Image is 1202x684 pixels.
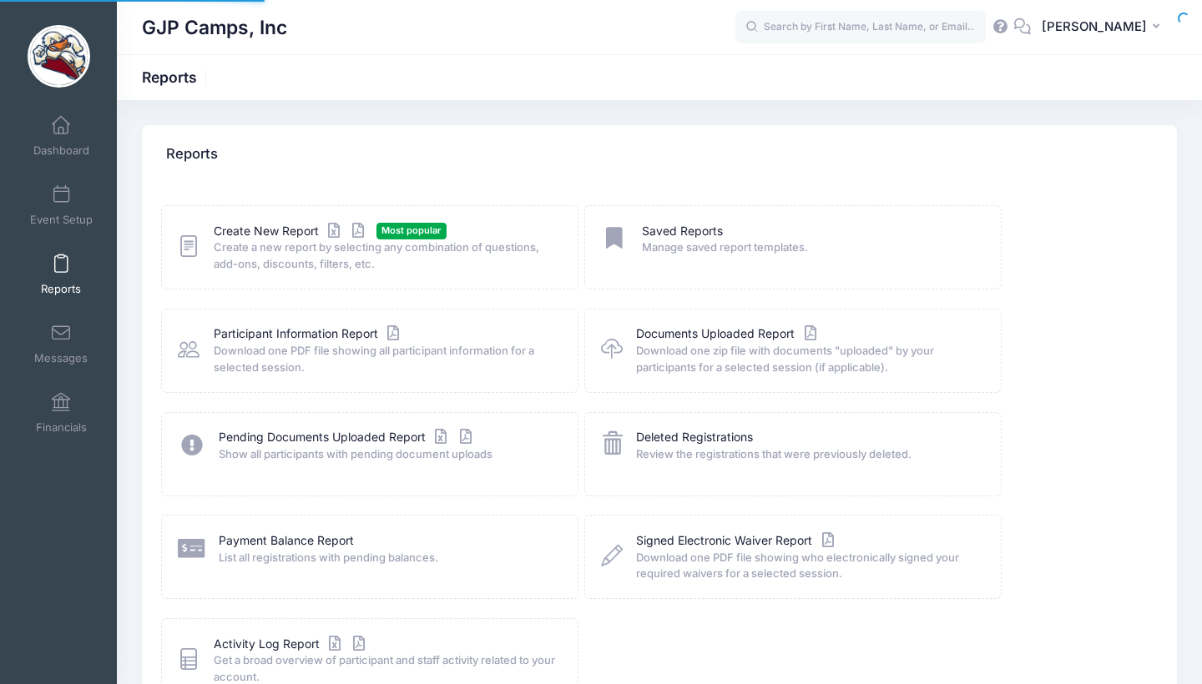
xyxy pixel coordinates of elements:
[636,343,979,375] span: Download one zip file with documents "uploaded" by your participants for a selected session (if a...
[28,25,90,88] img: GJP Camps, Inc
[22,245,101,304] a: Reports
[142,68,211,86] h1: Reports
[1042,18,1147,36] span: [PERSON_NAME]
[214,636,370,653] a: Activity Log Report
[642,239,979,256] span: Manage saved report templates.
[214,239,557,272] span: Create a new report by selecting any combination of questions, add-ons, discounts, filters, etc.
[1031,8,1177,47] button: [PERSON_NAME]
[636,446,979,463] span: Review the registrations that were previously deleted.
[735,11,986,44] input: Search by First Name, Last Name, or Email...
[41,282,81,296] span: Reports
[22,314,101,373] a: Messages
[219,532,354,550] a: Payment Balance Report
[214,325,403,343] a: Participant Information Report
[166,131,218,179] h4: Reports
[142,8,287,47] h1: GJP Camps, Inc
[22,107,101,165] a: Dashboard
[636,325,820,343] a: Documents Uploaded Report
[214,223,369,240] a: Create New Report
[636,550,979,582] span: Download one PDF file showing who electronically signed your required waivers for a selected sess...
[214,343,557,375] span: Download one PDF file showing all participant information for a selected session.
[22,384,101,442] a: Financials
[30,213,93,227] span: Event Setup
[376,223,447,239] span: Most popular
[219,446,556,463] span: Show all participants with pending document uploads
[636,532,837,550] a: Signed Electronic Waiver Report
[34,351,88,365] span: Messages
[219,550,556,566] span: List all registrations with pending balances.
[636,429,753,446] a: Deleted Registrations
[33,143,89,158] span: Dashboard
[219,429,476,446] a: Pending Documents Uploaded Report
[22,176,101,234] a: Event Setup
[642,223,723,240] a: Saved Reports
[36,420,87,435] span: Financials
